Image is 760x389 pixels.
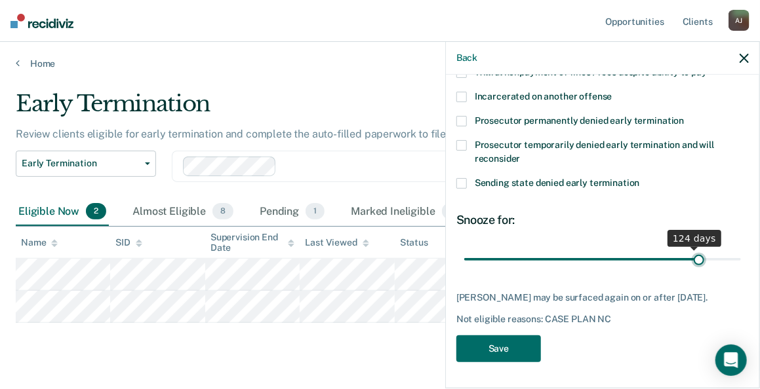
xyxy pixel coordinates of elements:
div: Pending [257,198,327,227]
div: [PERSON_NAME] may be surfaced again on or after [DATE]. [456,292,749,303]
div: Name [21,237,58,248]
div: Status [400,237,428,248]
span: Incarcerated on another offense [475,91,612,102]
span: 1 [306,203,325,220]
div: Not eligible reasons: CASE PLAN NC [456,314,749,325]
div: Supervision End Date [210,232,294,254]
span: 8 [442,203,463,220]
img: Recidiviz [10,14,73,28]
span: Prosecutor permanently denied early termination [475,115,684,126]
div: Marked Ineligible [348,198,466,227]
button: Save [456,335,541,362]
span: Early Termination [22,158,140,169]
span: 8 [212,203,233,220]
span: Sending state denied early termination [475,177,640,188]
div: Eligible Now [16,198,109,227]
button: Back [456,52,477,64]
p: Review clients eligible for early termination and complete the auto-filled paperwork to file with... [16,128,517,140]
div: Open Intercom Messenger [715,344,747,376]
span: 2 [86,203,106,220]
div: Almost Eligible [130,198,236,227]
div: SID [115,237,142,248]
a: Home [16,58,744,69]
div: 124 days [668,230,721,247]
div: Last Viewed [305,237,369,248]
div: A J [729,10,750,31]
div: Snooze for: [456,213,749,227]
div: Early Termination [16,90,700,128]
span: Prosecutor temporarily denied early termination and will reconsider [475,139,714,164]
